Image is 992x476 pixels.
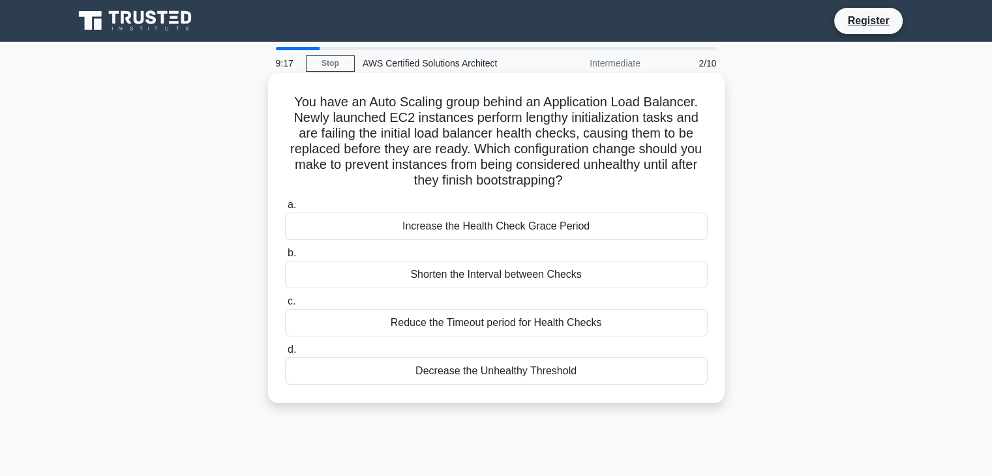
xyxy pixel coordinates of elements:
[288,295,295,306] span: c.
[288,344,296,355] span: d.
[306,55,355,72] a: Stop
[285,261,708,288] div: Shorten the Interval between Checks
[284,94,709,189] h5: You have an Auto Scaling group behind an Application Load Balancer. Newly launched EC2 instances ...
[285,357,708,385] div: Decrease the Unhealthy Threshold
[285,213,708,240] div: Increase the Health Check Grace Period
[355,50,534,76] div: AWS Certified Solutions Architect
[839,12,897,29] a: Register
[648,50,725,76] div: 2/10
[288,199,296,210] span: a.
[288,247,296,258] span: b.
[534,50,648,76] div: Intermediate
[285,309,708,336] div: Reduce the Timeout period for Health Checks
[268,50,306,76] div: 9:17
